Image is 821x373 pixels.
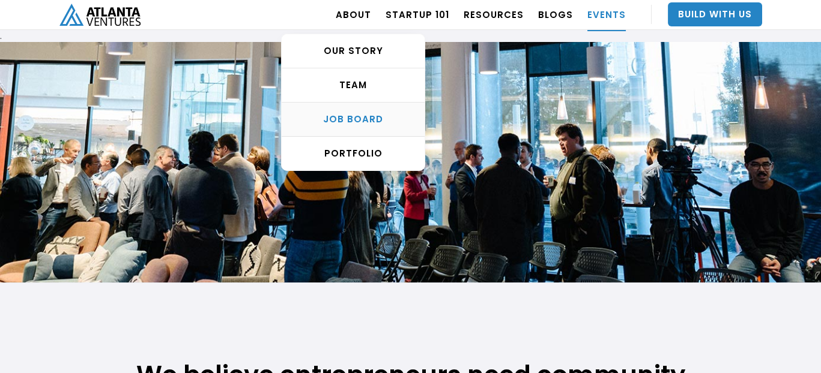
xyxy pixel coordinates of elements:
[282,113,425,125] div: Job Board
[282,34,425,68] a: OUR STORY
[282,68,425,103] a: TEAM
[282,148,425,160] div: PORTFOLIO
[282,45,425,57] div: OUR STORY
[282,137,425,170] a: PORTFOLIO
[282,103,425,137] a: Job Board
[282,79,425,91] div: TEAM
[668,2,762,26] a: Build With Us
